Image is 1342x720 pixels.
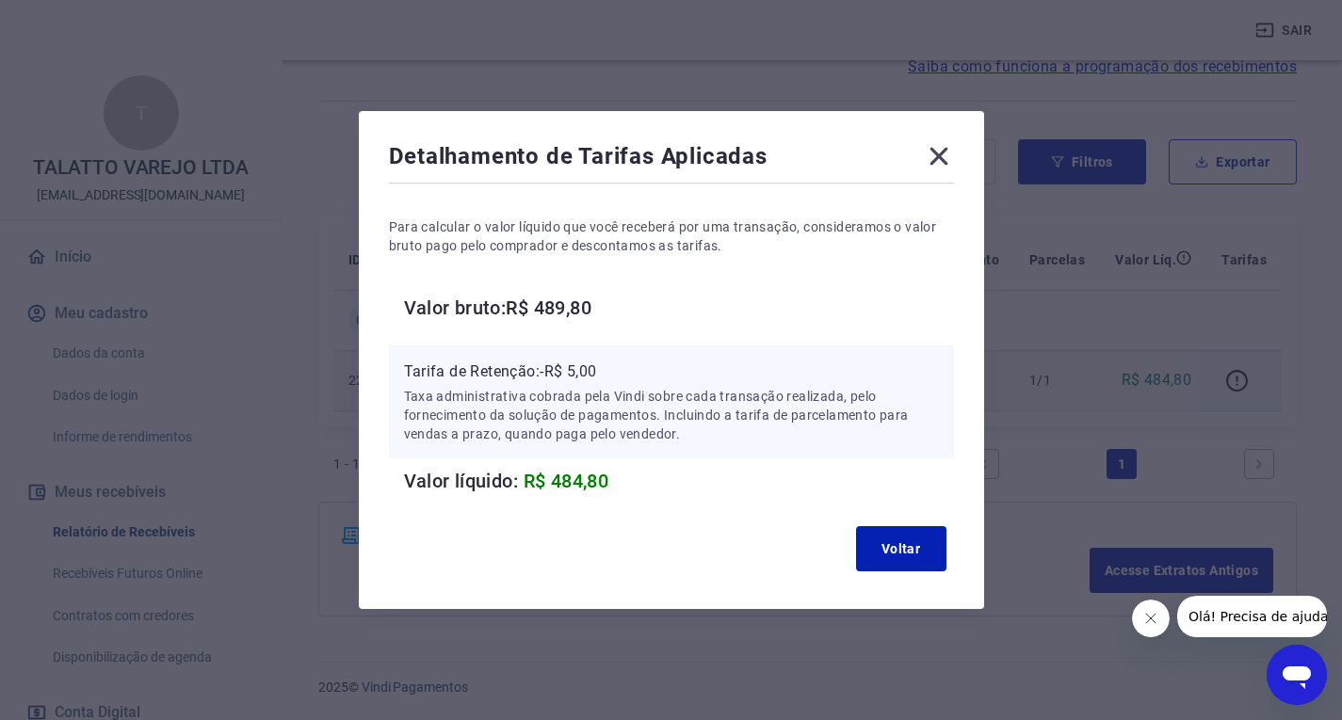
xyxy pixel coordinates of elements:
h6: Valor bruto: R$ 489,80 [404,293,954,323]
h6: Valor líquido: [404,466,954,496]
div: Detalhamento de Tarifas Aplicadas [389,141,954,179]
p: Para calcular o valor líquido que você receberá por uma transação, consideramos o valor bruto pag... [389,217,954,255]
iframe: Fechar mensagem [1132,600,1170,637]
span: Olá! Precisa de ajuda? [11,13,158,28]
p: Taxa administrativa cobrada pela Vindi sobre cada transação realizada, pelo fornecimento da soluç... [404,387,939,443]
button: Voltar [856,526,946,571]
iframe: Botão para abrir a janela de mensagens [1267,645,1327,705]
p: Tarifa de Retenção: -R$ 5,00 [404,360,939,383]
span: R$ 484,80 [524,470,609,492]
iframe: Mensagem da empresa [1177,596,1327,637]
